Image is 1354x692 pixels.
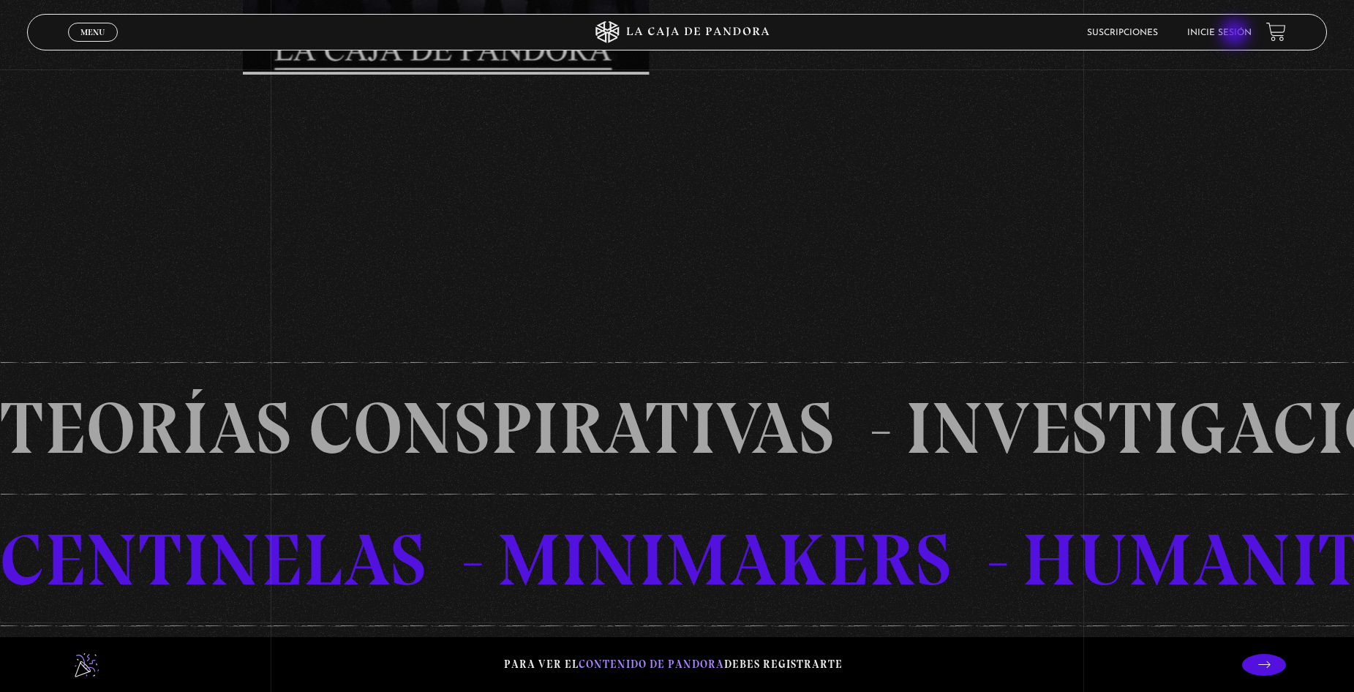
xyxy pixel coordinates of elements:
span: contenido de Pandora [579,658,724,671]
a: View your shopping cart [1266,22,1286,42]
span: Cerrar [75,40,110,50]
li: CENTINELAS [1,494,498,625]
span: Menu [80,28,105,37]
a: Suscripciones [1087,29,1158,37]
li: MINIMAKERS [498,494,1023,625]
a: Inicie sesión [1187,29,1252,37]
p: Para ver el debes registrarte [504,655,843,674]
